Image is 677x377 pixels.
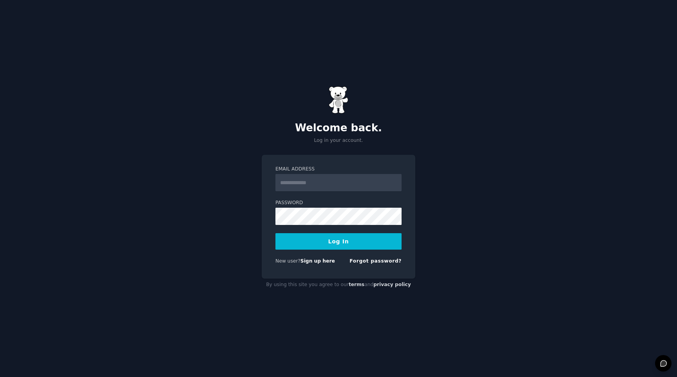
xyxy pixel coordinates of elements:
h2: Welcome back. [262,122,415,134]
a: Sign up here [300,258,335,264]
span: New user? [275,258,300,264]
a: privacy policy [373,282,411,287]
label: Email Address [275,166,402,173]
div: By using this site you agree to our and [262,279,415,291]
p: Log in your account. [262,137,415,144]
a: Forgot password? [349,258,402,264]
button: Log In [275,233,402,250]
label: Password [275,199,402,207]
a: terms [349,282,364,287]
img: Gummy Bear [329,86,348,114]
